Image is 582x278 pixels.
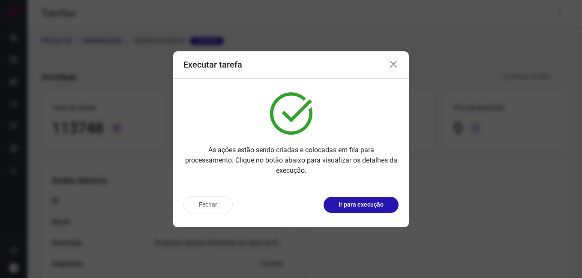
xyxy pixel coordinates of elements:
h3: Executar tarefa [183,59,242,70]
button: Fechar [183,196,233,213]
img: verified.svg [270,92,312,135]
p: As ações estão sendo criadas e colocadas em fila para processamento. Clique no botão abaixo para ... [183,145,399,176]
p: Ir para execução [339,200,384,209]
button: Ir para execução [324,197,399,213]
